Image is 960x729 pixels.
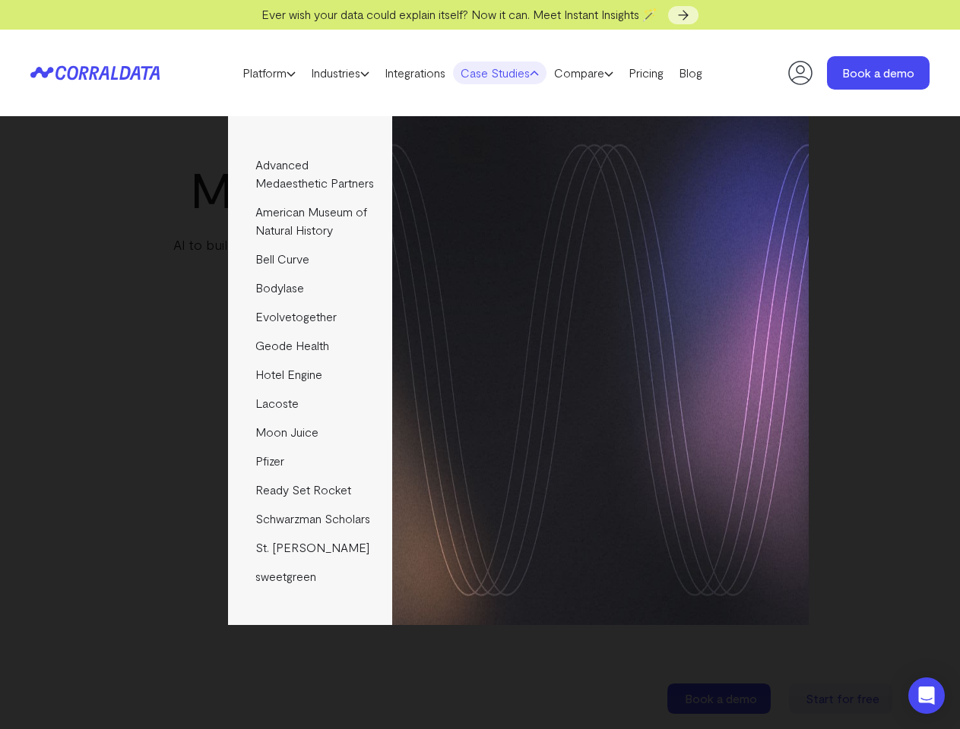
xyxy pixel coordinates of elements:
[228,197,391,245] a: American Museum of Natural History
[453,62,547,84] a: Case Studies
[228,331,391,360] a: Geode Health
[671,62,710,84] a: Blog
[547,62,621,84] a: Compare
[228,150,391,197] a: Advanced Medaesthetic Partners
[908,677,945,714] div: Open Intercom Messenger
[228,504,391,533] a: Schwarzman Scholars
[228,562,391,591] a: sweetgreen
[261,7,657,21] span: Ever wish your data could explain itself? Now it can. Meet Instant Insights 🪄
[827,56,930,90] a: Book a demo
[228,475,391,504] a: Ready Set Rocket
[228,533,391,562] a: St. [PERSON_NAME]
[228,302,391,331] a: Evolvetogether
[228,447,391,475] a: Pfizer
[377,62,453,84] a: Integrations
[235,62,303,84] a: Platform
[621,62,671,84] a: Pricing
[228,418,391,447] a: Moon Juice
[228,360,391,389] a: Hotel Engine
[303,62,377,84] a: Industries
[228,273,391,302] a: Bodylase
[228,389,391,418] a: Lacoste
[228,245,391,273] a: Bell Curve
